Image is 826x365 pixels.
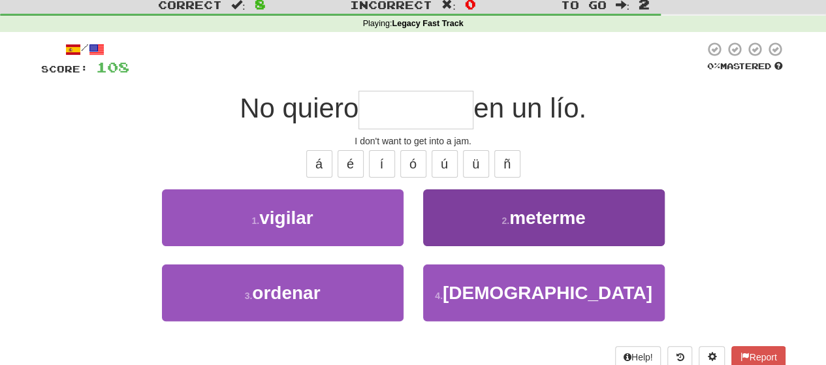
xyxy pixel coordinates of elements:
button: í [369,150,395,178]
span: ordenar [252,283,320,303]
span: 108 [96,59,129,75]
button: é [338,150,364,178]
button: ó [400,150,426,178]
button: 4.[DEMOGRAPHIC_DATA] [423,264,665,321]
button: 1.vigilar [162,189,404,246]
span: en un lío. [473,93,586,123]
button: á [306,150,332,178]
button: ú [432,150,458,178]
span: [DEMOGRAPHIC_DATA] [443,283,652,303]
small: 4 . [435,291,443,301]
div: / [41,41,129,57]
span: 0 % [707,61,720,71]
span: meterme [509,208,586,228]
small: 1 . [251,215,259,226]
small: 3 . [245,291,253,301]
button: ü [463,150,489,178]
span: No quiero [240,93,358,123]
button: 3.ordenar [162,264,404,321]
div: Mastered [705,61,786,72]
div: I don't want to get into a jam. [41,135,786,148]
button: ñ [494,150,520,178]
span: Score: [41,63,88,74]
button: 2.meterme [423,189,665,246]
strong: Legacy Fast Track [392,19,463,28]
small: 2 . [501,215,509,226]
span: vigilar [259,208,313,228]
